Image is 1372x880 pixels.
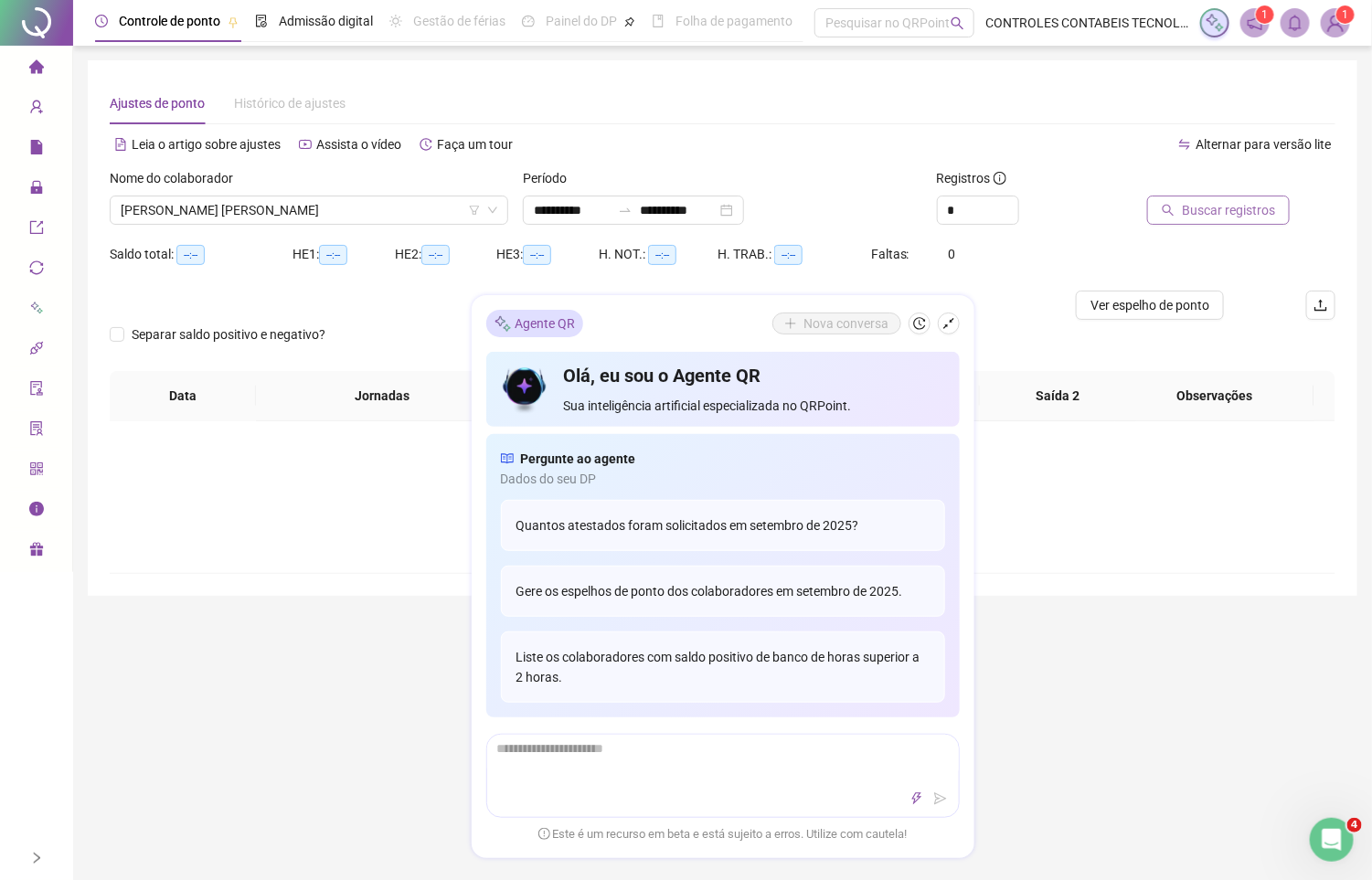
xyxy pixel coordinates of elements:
span: 1 [1262,8,1269,21]
div: Gere os espelhos de ponto dos colaboradores em setembro de 2025. [501,566,945,617]
button: Buscar registros [1147,196,1290,225]
span: api [29,333,44,369]
span: gift [29,534,44,570]
span: file [29,132,44,168]
span: thunderbolt [910,792,923,805]
span: Separar saldo positivo e negativo? [124,324,333,345]
sup: 1 [1256,5,1274,24]
span: read [501,449,514,469]
label: Período [523,168,579,188]
div: HE 2: [395,244,497,265]
th: Observações [1115,371,1314,421]
span: clock-circle [95,15,108,27]
span: Alternar para versão lite [1196,137,1331,152]
span: book [652,15,665,27]
span: Pergunte ao agente [521,449,636,469]
span: history [420,138,432,151]
span: Observações [1130,386,1300,406]
iframe: Intercom live chat [1310,818,1354,862]
span: --:-- [176,245,205,265]
span: down [487,205,498,216]
span: Admissão digital [279,14,373,28]
h4: Olá, eu sou o Agente QR [563,363,944,388]
span: 0 [949,247,956,261]
span: user-add [29,91,44,128]
span: search [1162,204,1175,217]
span: 4 [1347,818,1362,832]
span: --:-- [319,245,347,265]
span: export [29,212,44,249]
span: history [913,317,926,330]
button: Ver espelho de ponto [1076,291,1224,320]
div: Quantos atestados foram solicitados em setembro de 2025? [501,500,945,551]
img: 86701 [1322,9,1349,37]
span: upload [1314,298,1328,313]
span: bell [1287,15,1303,31]
span: Sua inteligência artificial especializada no QRPoint. [563,396,944,416]
span: file-done [255,15,268,27]
label: Nome do colaborador [110,168,245,188]
span: --:-- [774,245,803,265]
span: solution [29,413,44,450]
span: swap [1178,138,1191,151]
span: exclamation-circle [538,827,550,839]
span: Este é um recurso em beta e está sujeito a erros. Utilize com cautela! [538,825,908,843]
img: sparkle-icon.fc2bf0ac1784a2077858766a79e2daf3.svg [1205,13,1225,33]
span: Assista o vídeo [316,137,401,152]
span: qrcode [29,453,44,490]
span: shrink [942,317,955,330]
span: lock [29,172,44,208]
span: --:-- [523,245,551,265]
span: swap-right [618,203,633,217]
div: Liste os colaboradores com saldo positivo de banco de horas superior a 2 horas. [501,631,945,703]
div: HE 1: [292,244,395,265]
th: Data [110,371,256,421]
sup: Atualize o seu contato no menu Meus Dados [1336,5,1355,24]
div: Não há dados [132,509,1314,529]
span: search [951,16,964,30]
div: Saldo total: [110,244,292,265]
span: Registros [937,168,1006,188]
span: Buscar registros [1182,200,1275,220]
span: filter [469,205,480,216]
span: CONTROLES CONTABEIS TECNOLOGIA DE INFORMAÇÃO LTDA [985,13,1189,33]
button: Nova conversa [772,313,901,334]
img: sparkle-icon.fc2bf0ac1784a2077858766a79e2daf3.svg [494,313,512,333]
span: file-text [114,138,127,151]
button: thunderbolt [906,788,928,810]
span: to [618,203,633,217]
span: sync [29,252,44,289]
div: H. TRAB.: [718,244,871,265]
span: --:-- [648,245,676,265]
span: --:-- [421,245,450,265]
span: sun [389,15,402,27]
span: Folha de pagamento [675,14,792,28]
span: pushpin [228,16,239,27]
span: 1 [1343,8,1349,21]
span: pushpin [624,16,635,27]
div: H. NOT.: [599,244,718,265]
th: Saída 2 [980,371,1137,421]
span: notification [1247,15,1263,31]
span: Gestão de férias [413,14,505,28]
span: Ajustes de ponto [110,96,205,111]
span: Faça um tour [437,137,513,152]
div: Agente QR [486,310,583,337]
th: Jornadas [256,371,508,421]
span: Ver espelho de ponto [1090,295,1209,315]
div: HE 3: [496,244,599,265]
span: youtube [299,138,312,151]
span: home [29,51,44,88]
span: info-circle [994,172,1006,185]
span: Painel do DP [546,14,617,28]
span: Faltas: [871,247,912,261]
span: Dados do seu DP [501,469,945,489]
span: HELIAS DE SOUZA CAMPELO [121,196,497,224]
span: audit [29,373,44,409]
button: send [930,788,952,810]
img: icon [501,363,549,416]
span: Histórico de ajustes [234,96,346,111]
span: Controle de ponto [119,14,220,28]
span: dashboard [522,15,535,27]
span: info-circle [29,493,44,530]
